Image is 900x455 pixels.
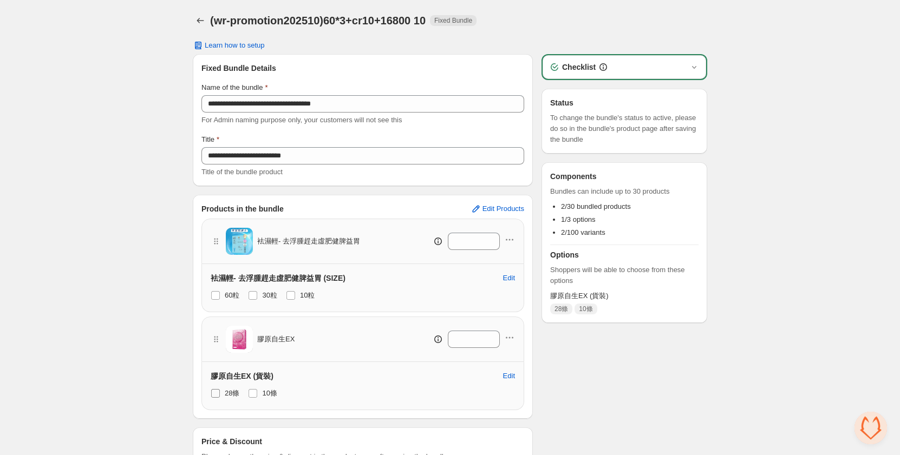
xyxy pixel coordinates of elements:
span: 膠原自生EX [257,334,295,345]
span: Title of the bundle product [201,168,283,176]
button: Edit [497,269,521,287]
span: Fixed Bundle [434,16,472,25]
span: To change the bundle's status to active, please do so in the bundle's product page after saving t... [550,113,699,145]
span: 60粒 [225,291,239,299]
h3: Checklist [562,62,596,72]
img: 袪濕輕- 去浮腫趕走虛肥健脾益胃 [226,228,253,255]
span: 膠原自生EX (貨裝) [550,291,699,301]
span: 28條 [555,305,568,313]
span: 30粒 [262,291,277,299]
span: 10粒 [300,291,315,299]
span: 10條 [579,305,592,313]
span: Edit [503,372,515,380]
button: Back [193,13,208,28]
span: 10條 [262,389,277,397]
h3: 袪濕輕- 去浮腫趕走虛肥健脾益胃 (SIZE) [211,273,345,283]
span: 2/100 variants [561,228,605,236]
h3: 膠原自生EX (貨裝) [211,371,273,381]
button: Edit [497,367,521,385]
span: Bundles can include up to 30 products [550,186,699,197]
span: Learn how to setup [205,41,265,50]
button: Edit Products [464,200,531,217]
span: Edit [503,274,515,282]
h3: Components [550,171,597,182]
h3: Fixed Bundle Details [201,63,524,74]
h3: Options [550,249,699,260]
span: 2/30 bundled products [561,202,631,210]
span: 28條 [225,389,239,397]
span: Edit Products [482,205,524,213]
h3: Status [550,97,699,108]
h3: Products in the bundle [201,203,284,214]
h3: Price & Discount [201,436,262,447]
button: Learn how to setup [186,38,271,53]
span: 袪濕輕- 去浮腫趕走虛肥健脾益胃 [257,236,360,247]
img: 膠原自生EX [226,326,253,353]
span: Shoppers will be able to choose from these options [550,265,699,286]
div: 开放式聊天 [855,412,887,444]
label: Title [201,134,219,145]
span: 1/3 options [561,215,596,223]
span: For Admin naming purpose only, your customers will not see this [201,116,402,124]
h1: (wr-promotion202510)60*3+cr10+16800 10 [210,14,426,27]
label: Name of the bundle [201,82,268,93]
